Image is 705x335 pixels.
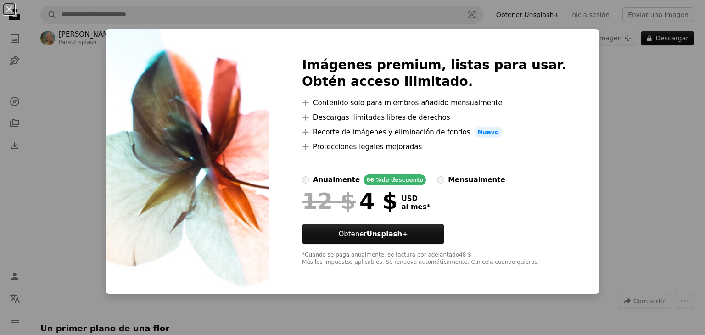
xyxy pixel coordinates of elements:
span: 12 $ [302,189,356,213]
div: anualmente [313,174,360,185]
li: Descargas ilimitadas libres de derechos [302,112,566,123]
span: USD [401,195,430,203]
span: al mes * [401,203,430,211]
div: 66 % de descuento [364,174,426,185]
div: mensualmente [448,174,505,185]
button: ObtenerUnsplash+ [302,224,444,244]
input: anualmente66 %de descuento [302,176,309,184]
div: 4 $ [302,189,397,213]
li: Protecciones legales mejoradas [302,141,566,152]
li: Recorte de imágenes y eliminación de fondos [302,127,566,138]
img: premium_photo-1670441329241-21e2c466418c [106,29,269,294]
li: Contenido solo para miembros añadido mensualmente [302,97,566,108]
div: *Cuando se paga anualmente, se factura por adelantado 48 $ Más los impuestos aplicables. Se renue... [302,251,566,266]
h2: Imágenes premium, listas para usar. Obtén acceso ilimitado. [302,57,566,90]
strong: Unsplash+ [367,230,408,238]
input: mensualmente [437,176,444,184]
span: Nuevo [474,127,503,138]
